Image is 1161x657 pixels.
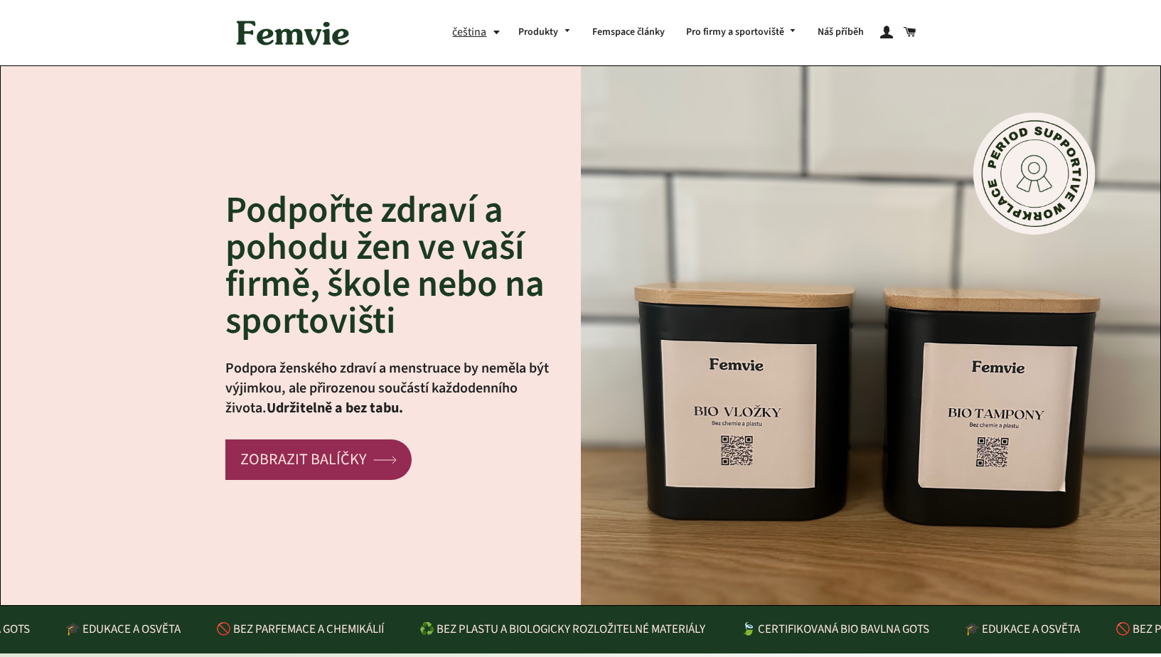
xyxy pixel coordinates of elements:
a: ZOBRAZIT BALÍČKY [225,439,412,480]
a: Femspace články [582,14,675,51]
p: Podpora ženského zdraví a menstruace by neměla být výjimkou, ale přirozenou součástí každodenního... [225,358,560,418]
div: ♻️ BEZ PLASTU A BIOLOGICKY ROZLOŽITELNÉ MATERIÁLY [419,620,705,639]
button: čeština [452,23,508,42]
strong: Udržitelně a bez tabu. [267,398,403,418]
h2: Podpořte zdraví a pohodu žen ve vaší firmě, škole nebo na sportovišti [225,192,560,340]
div: 🎓 EDUKACE A OSVĚTA [65,620,181,639]
a: Produkty [508,14,582,51]
div: 🚫 BEZ PARFEMACE A CHEMIKÁLIÍ [216,620,384,639]
div: 🍃 CERTIFIKOVANÁ BIO BAVLNA GOTS [741,620,929,639]
a: Pro firmy a sportoviště [675,14,808,51]
div: 🎓 EDUKACE A OSVĚTA [965,620,1080,639]
a: Náš příběh [807,14,874,51]
img: Femvie [229,11,357,55]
